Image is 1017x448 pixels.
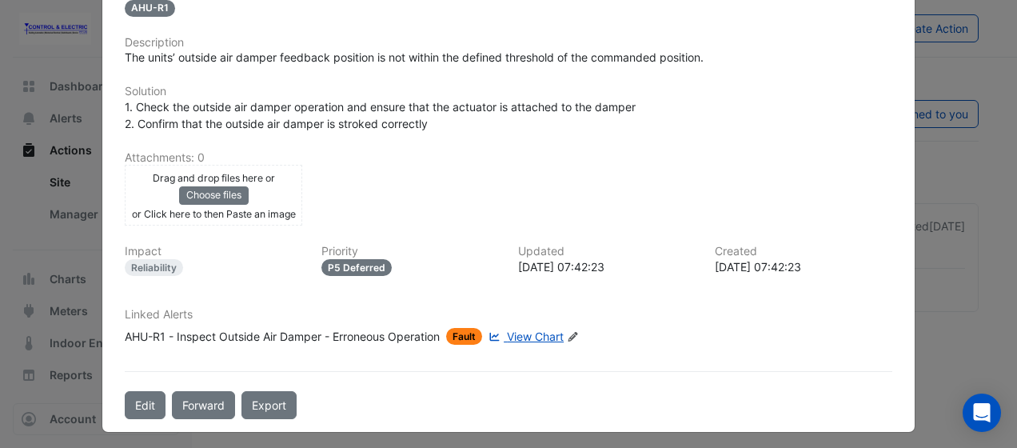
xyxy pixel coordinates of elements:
[125,50,704,64] span: The units’ outside air damper feedback position is not within the defined threshold of the comman...
[125,36,892,50] h6: Description
[567,331,579,343] fa-icon: Edit Linked Alerts
[715,245,892,258] h6: Created
[125,151,892,165] h6: Attachments: 0
[125,85,892,98] h6: Solution
[518,245,696,258] h6: Updated
[125,328,440,345] div: AHU-R1 - Inspect Outside Air Damper - Erroneous Operation
[125,245,302,258] h6: Impact
[172,391,235,419] button: Forward
[518,258,696,275] div: [DATE] 07:42:23
[125,308,892,322] h6: Linked Alerts
[507,330,564,343] span: View Chart
[132,208,296,220] small: or Click here to then Paste an image
[125,391,166,419] button: Edit
[321,259,392,276] div: P5 Deferred
[485,328,564,345] a: View Chart
[963,394,1001,432] div: Open Intercom Messenger
[125,100,636,130] span: 1. Check the outside air damper operation and ensure that the actuator is attached to the damper ...
[179,186,249,204] button: Choose files
[153,172,275,184] small: Drag and drop files here or
[321,245,499,258] h6: Priority
[125,259,183,276] div: Reliability
[241,391,297,419] a: Export
[446,328,482,345] span: Fault
[715,258,892,275] div: [DATE] 07:42:23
